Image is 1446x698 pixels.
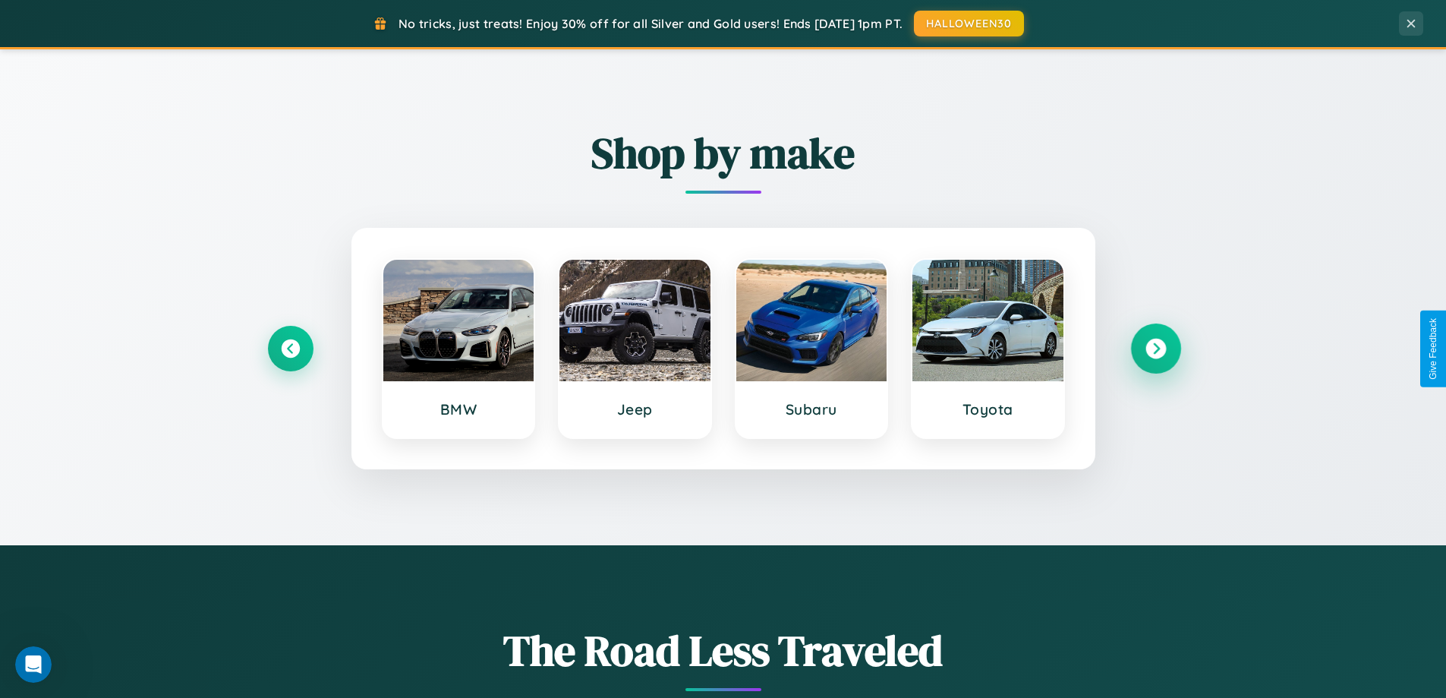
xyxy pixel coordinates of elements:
h3: Subaru [751,400,872,418]
h3: Jeep [575,400,695,418]
h3: BMW [399,400,519,418]
span: No tricks, just treats! Enjoy 30% off for all Silver and Gold users! Ends [DATE] 1pm PT. [399,16,903,31]
h2: Shop by make [268,124,1179,182]
h3: Toyota [928,400,1048,418]
button: HALLOWEEN30 [914,11,1024,36]
h1: The Road Less Traveled [268,621,1179,680]
div: Give Feedback [1428,318,1438,380]
iframe: Intercom live chat [15,646,52,683]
